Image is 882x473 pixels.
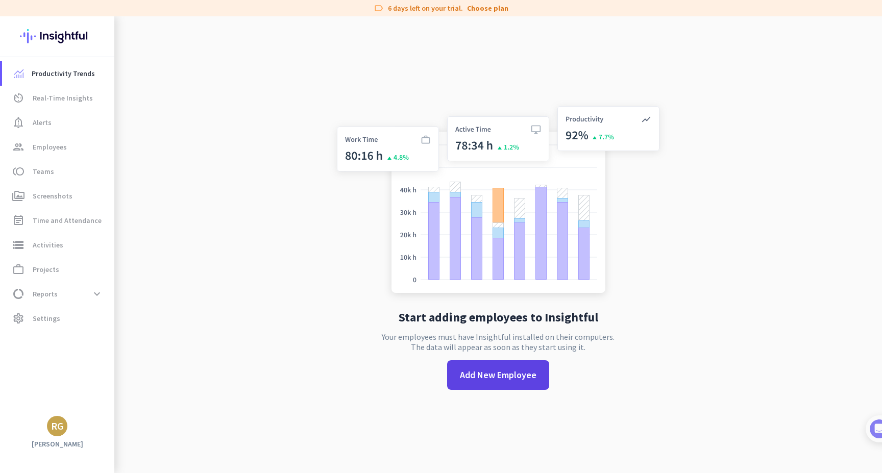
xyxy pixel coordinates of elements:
a: work_outlineProjects [2,257,114,282]
p: Your employees must have Insightful installed on their computers. The data will appear as soon as... [382,332,615,352]
img: Insightful logo [20,16,94,56]
span: Reports [33,288,58,300]
a: perm_mediaScreenshots [2,184,114,208]
a: settingsSettings [2,306,114,331]
a: storageActivities [2,233,114,257]
i: label [374,3,384,13]
i: notification_important [12,116,24,129]
span: Settings [33,312,60,325]
button: Add New Employee [447,360,549,390]
a: av_timerReal-Time Insights [2,86,114,110]
span: Teams [33,165,54,178]
i: perm_media [12,190,24,202]
i: work_outline [12,263,24,276]
i: settings [12,312,24,325]
span: Add New Employee [460,368,536,382]
span: Employees [33,141,67,153]
span: Activities [33,239,63,251]
i: data_usage [12,288,24,300]
a: data_usageReportsexpand_more [2,282,114,306]
i: event_note [12,214,24,227]
img: menu-item [14,69,23,78]
span: Productivity Trends [32,67,95,80]
i: group [12,141,24,153]
span: Real-Time Insights [33,92,93,104]
i: av_timer [12,92,24,104]
h2: Start adding employees to Insightful [399,311,598,323]
a: tollTeams [2,159,114,184]
i: toll [12,165,24,178]
a: Choose plan [467,3,508,13]
span: Projects [33,263,59,276]
button: expand_more [88,285,106,303]
span: Screenshots [33,190,72,202]
span: Alerts [33,116,52,129]
img: no-search-results [329,100,667,303]
span: Time and Attendance [33,214,102,227]
a: event_noteTime and Attendance [2,208,114,233]
a: notification_importantAlerts [2,110,114,135]
a: menu-itemProductivity Trends [2,61,114,86]
a: groupEmployees [2,135,114,159]
div: RG [51,421,64,431]
i: storage [12,239,24,251]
